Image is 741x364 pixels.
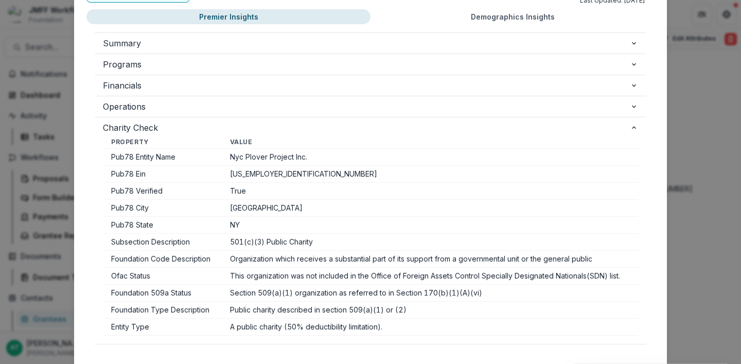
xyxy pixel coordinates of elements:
[103,183,222,200] td: Pub78 Verified
[103,251,222,268] td: Foundation Code Description
[103,302,222,319] td: Foundation Type Description
[222,285,638,302] td: Section 509(a)(1) organization as referred to in Section 170(b)(1)(A)(vi)
[103,136,222,149] th: Property
[222,251,638,268] td: Organization which receives a substantial part of its support from a governmental unit or the gen...
[222,234,638,251] td: 501(c)(3) Public Charity
[95,33,646,54] button: Summary
[103,268,222,285] td: Ofac Status
[103,234,222,251] td: Subsection Description
[103,285,222,302] td: Foundation 509a Status
[222,217,638,234] td: NY
[103,122,630,134] span: Charity Check
[103,37,630,49] span: Summary
[103,100,630,113] span: Operations
[222,149,638,166] td: Nyc Plover Project Inc.
[95,75,646,96] button: Financials
[103,79,630,92] span: Financials
[222,302,638,319] td: Public charity described in section 509(a)(1) or (2)
[222,319,638,336] td: A public charity (50% deductibility limitation).
[95,96,646,117] button: Operations
[222,136,638,149] th: Value
[222,183,638,200] td: True
[95,138,646,344] div: Charity Check
[103,200,222,217] td: Pub78 City
[222,268,638,285] td: This organization was not included in the Office of Foreign Assets Control Specially Designated N...
[103,319,222,336] td: Entity Type
[103,166,222,183] td: Pub78 Ein
[103,58,630,71] span: Programs
[222,166,638,183] td: [US_EMPLOYER_IDENTIFICATION_NUMBER]
[222,200,638,217] td: [GEOGRAPHIC_DATA]
[103,217,222,234] td: Pub78 State
[103,149,222,166] td: Pub78 Entity Name
[95,54,646,75] button: Programs
[86,9,370,24] button: Premier Insights
[370,9,655,24] button: Demographics Insights
[95,117,646,138] button: Charity Check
